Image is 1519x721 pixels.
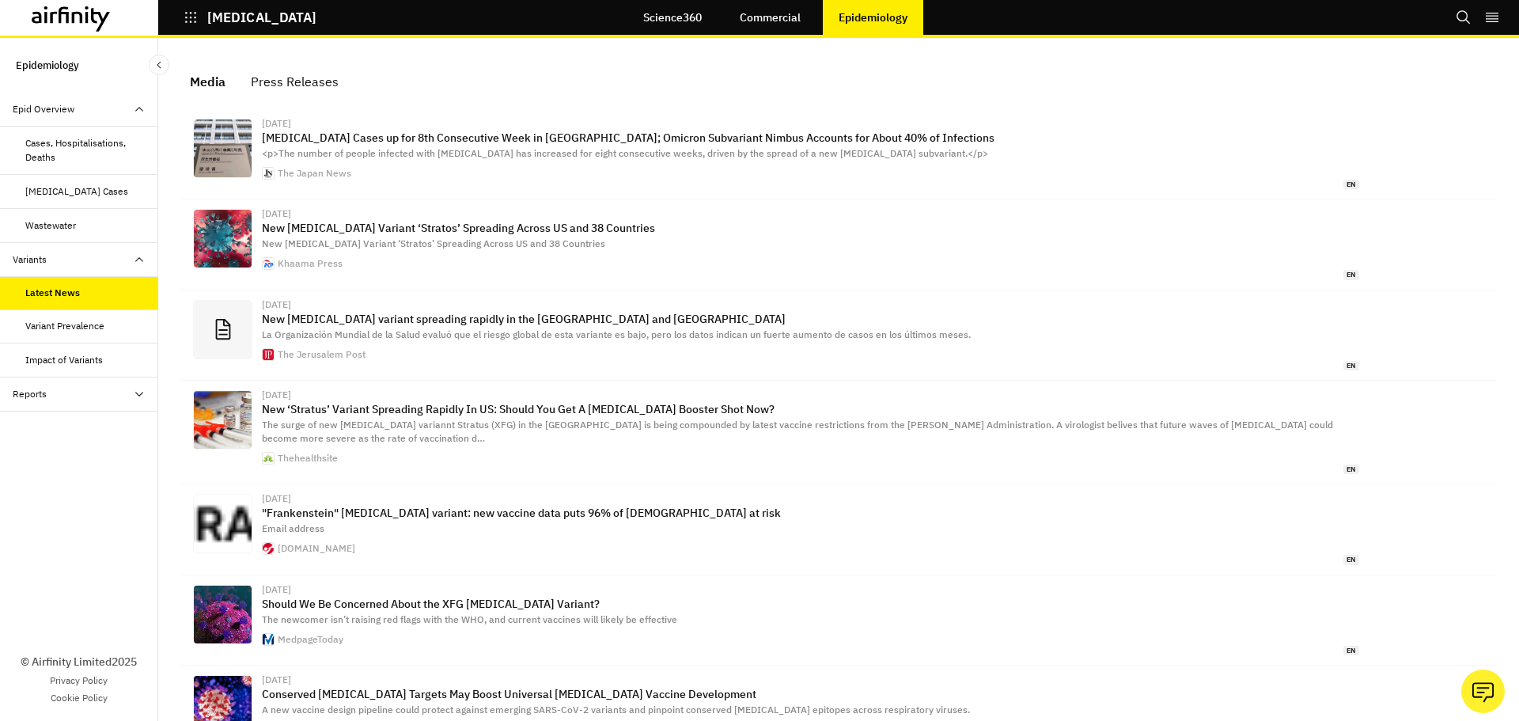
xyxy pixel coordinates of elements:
[278,169,351,178] div: The Japan News
[262,313,1359,325] p: New [MEDICAL_DATA] variant spreading rapidly in the [GEOGRAPHIC_DATA] and [GEOGRAPHIC_DATA]
[194,391,252,449] img: Booster-Dose.jpg
[180,381,1497,484] a: [DATE]New ‘Stratus’ Variant Spreading Rapidly In US: Should You Get A [MEDICAL_DATA] Booster Shot...
[149,55,169,75] button: Close Sidebar
[839,11,907,24] p: Epidemiology
[262,131,1359,144] p: [MEDICAL_DATA] Cases up for 8th Consecutive Week in [GEOGRAPHIC_DATA]; Omicron Subvariant Nimbus ...
[13,387,47,401] div: Reports
[263,258,274,269] img: profile-image-ig-page-khaamapress-300x300.jpg
[262,494,1359,503] div: [DATE]
[262,328,971,340] span: La Organización Mundial de la Salud evaluó que el riesgo global de esta variante es bajo, pero lo...
[278,635,343,644] div: MedpageToday
[194,586,252,643] img: 116915.jpg
[1343,646,1359,656] span: en
[184,4,316,31] button: [MEDICAL_DATA]
[51,691,108,705] a: Cookie Policy
[262,237,605,249] span: New [MEDICAL_DATA] Variant ‘Stratos’ Spreading Across US and 38 Countries
[262,507,1359,519] p: "Frankenstein" [MEDICAL_DATA] variant: new vaccine data puts 96% of [DEMOGRAPHIC_DATA] at risk
[262,675,1359,685] div: [DATE]
[180,290,1497,381] a: [DATE]New [MEDICAL_DATA] variant spreading rapidly in the [GEOGRAPHIC_DATA] and [GEOGRAPHIC_DATA]...
[180,484,1497,575] a: [DATE]"Frankenstein" [MEDICAL_DATA] variant: new vaccine data puts 96% of [DEMOGRAPHIC_DATA] at r...
[262,222,1359,234] p: New [MEDICAL_DATA] Variant ‘Stratos’ Spreading Across US and 38 Countries
[262,419,1333,444] span: The surge of new [MEDICAL_DATA] variannt Stratus (XFG) in the [GEOGRAPHIC_DATA] is being compound...
[262,613,677,625] span: The newcomer isn’t raising red flags with the WHO, and current vaccines will likely be effective
[262,704,970,715] span: A new vaccine design pipeline could protect against emerging SARS-CoV-2 variants and pinpoint con...
[190,70,225,93] div: Media
[194,495,252,552] img: auth0-cerrar.png
[262,119,1359,128] div: [DATE]
[278,544,355,553] div: [DOMAIN_NAME]
[262,585,1359,594] div: [DATE]
[262,147,988,159] span: <p>The number of people infected with [MEDICAL_DATA] has increased for eight consecutive weeks, d...
[263,168,274,179] img: JN_icon_mark2_w400_white-250x250.png
[180,199,1497,290] a: [DATE]New [MEDICAL_DATA] Variant ‘Stratos’ Spreading Across US and 38 CountriesNew [MEDICAL_DATA]...
[278,350,366,359] div: The Jerusalem Post
[251,70,339,93] div: Press Releases
[262,209,1359,218] div: [DATE]
[262,390,1359,400] div: [DATE]
[278,453,338,463] div: Thehealthsite
[180,575,1497,666] a: [DATE]Should We Be Concerned About the XFG [MEDICAL_DATA] Variant?The newcomer isn’t raising red ...
[1343,180,1359,190] span: en
[50,674,108,688] a: Privacy Policy
[13,102,74,116] div: Epid Overview
[25,184,128,199] div: [MEDICAL_DATA] Cases
[13,252,47,267] div: Variants
[1343,465,1359,475] span: en
[21,654,137,670] p: © Airfinity Limited 2025
[1343,555,1359,565] span: en
[194,120,252,177] img: COVID.jpg
[262,688,1359,700] p: Conserved [MEDICAL_DATA] Targets May Boost Universal [MEDICAL_DATA] Vaccine Development
[25,286,80,300] div: Latest News
[262,403,1359,416] p: New ‘Stratus’ Variant Spreading Rapidly In US: Should You Get A [MEDICAL_DATA] Booster Shot Now?
[194,210,252,268] img: covid19-coronavirus-epidemie-contagion.jpg
[262,522,324,534] span: Email address
[263,634,274,645] img: favicon.svg
[263,543,274,554] img: favicon-32x32.png
[262,300,1359,309] div: [DATE]
[278,259,343,268] div: Khaama Press
[1343,361,1359,371] span: en
[16,51,79,80] p: Epidemiology
[25,218,76,233] div: Wastewater
[207,10,316,25] p: [MEDICAL_DATA]
[25,353,103,367] div: Impact of Variants
[25,136,146,165] div: Cases, Hospitalisations, Deaths
[180,109,1497,199] a: [DATE][MEDICAL_DATA] Cases up for 8th Consecutive Week in [GEOGRAPHIC_DATA]; Omicron Subvariant N...
[1461,670,1505,713] button: Ask our analysts
[1456,4,1472,31] button: Search
[263,453,274,464] img: 152x152.png
[25,319,104,333] div: Variant Prevalence
[1343,270,1359,280] span: en
[262,598,1359,610] p: Should We Be Concerned About the XFG [MEDICAL_DATA] Variant?
[263,349,274,360] img: jp-favicon-192.png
